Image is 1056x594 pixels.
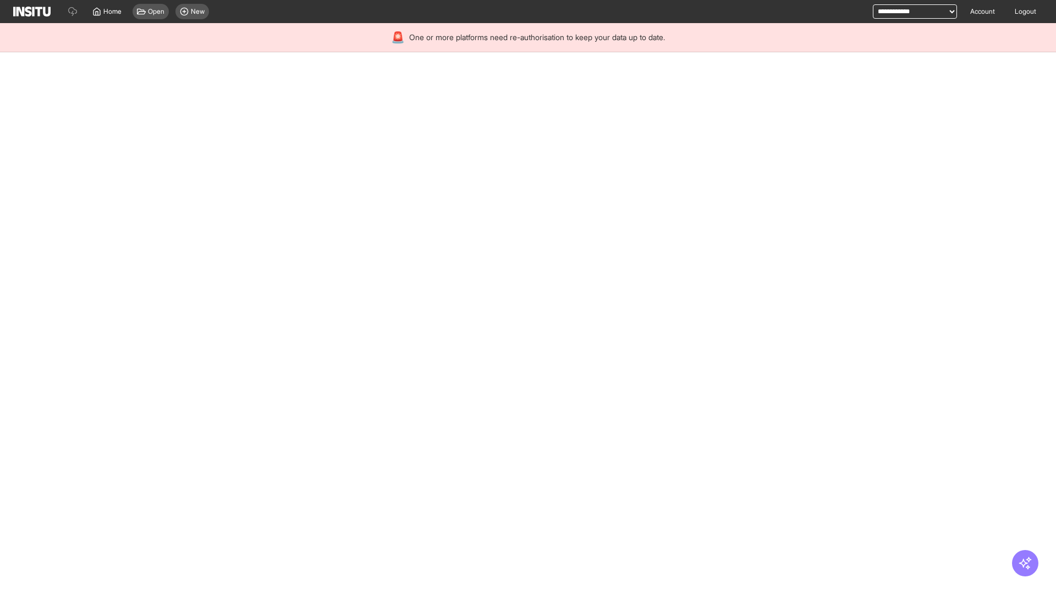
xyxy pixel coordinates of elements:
[13,7,51,16] img: Logo
[191,7,205,16] span: New
[148,7,164,16] span: Open
[391,30,405,45] div: 🚨
[103,7,122,16] span: Home
[409,32,665,43] span: One or more platforms need re-authorisation to keep your data up to date.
